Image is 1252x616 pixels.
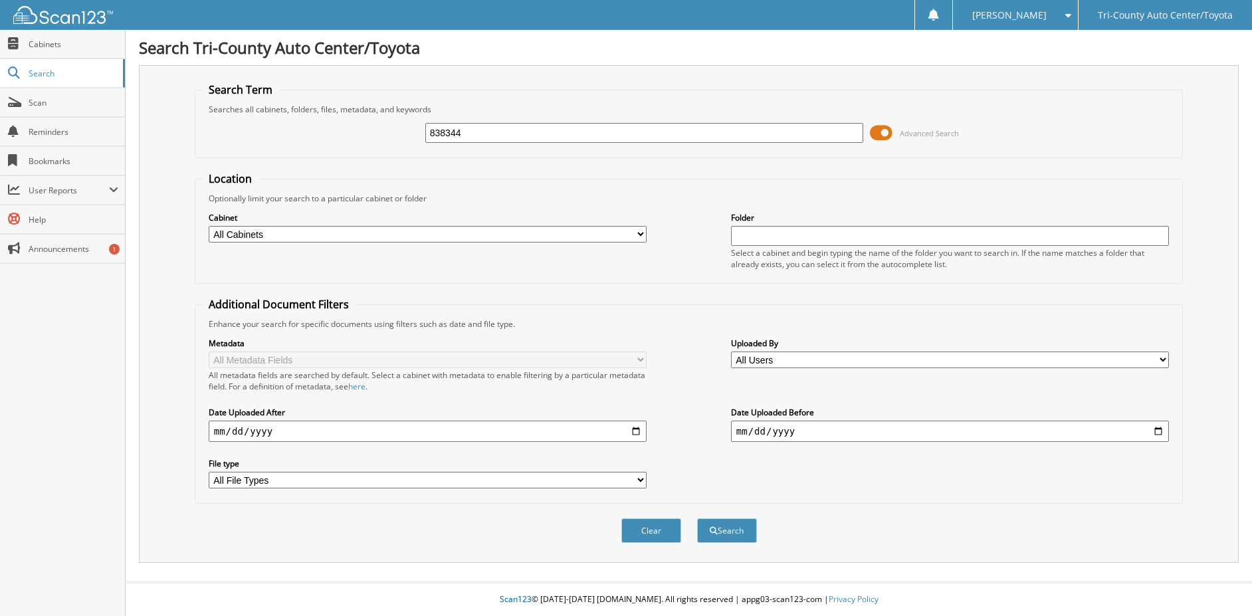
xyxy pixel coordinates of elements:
[829,593,879,605] a: Privacy Policy
[500,593,532,605] span: Scan123
[1186,552,1252,616] iframe: Chat Widget
[621,518,681,543] button: Clear
[731,407,1169,418] label: Date Uploaded Before
[202,171,259,186] legend: Location
[202,82,279,97] legend: Search Term
[1098,11,1233,19] span: Tri-County Auto Center/Toyota
[29,214,118,225] span: Help
[731,421,1169,442] input: end
[202,297,356,312] legend: Additional Document Filters
[697,518,757,543] button: Search
[209,421,647,442] input: start
[972,11,1047,19] span: [PERSON_NAME]
[29,243,118,255] span: Announcements
[209,369,647,392] div: All metadata fields are searched by default. Select a cabinet with metadata to enable filtering b...
[126,583,1252,616] div: © [DATE]-[DATE] [DOMAIN_NAME]. All rights reserved | appg03-scan123-com |
[731,247,1169,270] div: Select a cabinet and begin typing the name of the folder you want to search in. If the name match...
[209,212,647,223] label: Cabinet
[209,338,647,349] label: Metadata
[202,193,1176,204] div: Optionally limit your search to a particular cabinet or folder
[29,185,109,196] span: User Reports
[731,212,1169,223] label: Folder
[29,126,118,138] span: Reminders
[348,381,365,392] a: here
[29,39,118,50] span: Cabinets
[139,37,1239,58] h1: Search Tri-County Auto Center/Toyota
[29,155,118,167] span: Bookmarks
[202,104,1176,115] div: Searches all cabinets, folders, files, metadata, and keywords
[209,407,647,418] label: Date Uploaded After
[109,244,120,255] div: 1
[900,128,959,138] span: Advanced Search
[731,338,1169,349] label: Uploaded By
[13,6,113,24] img: scan123-logo-white.svg
[29,68,116,79] span: Search
[29,97,118,108] span: Scan
[209,458,647,469] label: File type
[202,318,1176,330] div: Enhance your search for specific documents using filters such as date and file type.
